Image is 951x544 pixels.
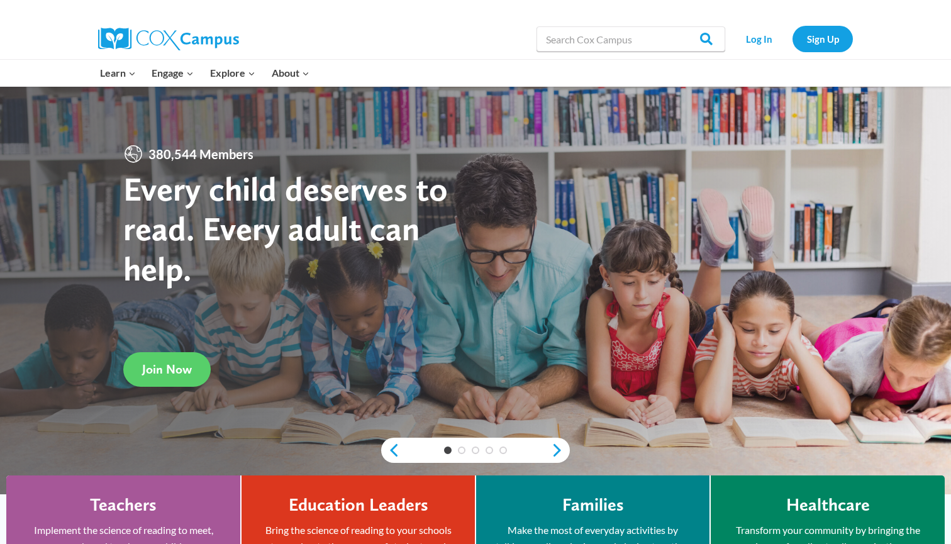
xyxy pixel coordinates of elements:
a: previous [381,443,400,458]
h4: Families [562,494,624,516]
a: 2 [458,447,465,454]
nav: Primary Navigation [92,60,317,86]
span: Engage [152,65,194,81]
h4: Teachers [90,494,157,516]
h4: Education Leaders [289,494,428,516]
span: Join Now [142,362,192,377]
a: 5 [499,447,507,454]
a: Sign Up [792,26,853,52]
span: About [272,65,309,81]
nav: Secondary Navigation [731,26,853,52]
a: 4 [486,447,493,454]
a: Join Now [123,352,211,387]
input: Search Cox Campus [537,26,725,52]
h4: Healthcare [786,494,870,516]
a: Log In [731,26,786,52]
span: Explore [210,65,255,81]
span: Learn [100,65,136,81]
img: Cox Campus [98,28,239,50]
div: content slider buttons [381,438,570,463]
strong: Every child deserves to read. Every adult can help. [123,169,448,289]
a: 1 [444,447,452,454]
a: 3 [472,447,479,454]
span: 380,544 Members [143,144,259,164]
a: next [551,443,570,458]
